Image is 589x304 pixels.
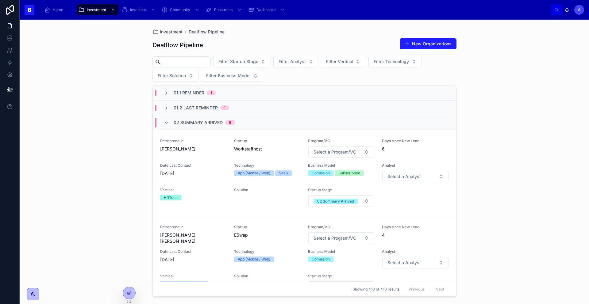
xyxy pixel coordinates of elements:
[204,4,245,15] a: Resources
[314,149,356,155] span: Select a Program/VC
[153,216,456,302] a: Entrepreneur[PERSON_NAME] [PERSON_NAME]StartupESwapProgram/VCSelect ButtonDays since New Lead4Dat...
[160,256,174,263] p: [DATE]
[234,146,301,152] span: Workstaffhost
[308,188,375,192] span: Startup Stage
[256,7,275,12] span: Dashboard
[170,7,190,12] span: Community
[213,56,271,67] button: Select Button
[308,139,375,143] span: Program/VC
[382,139,448,143] span: Days since New Lead
[164,195,178,200] div: HRTech
[234,139,301,143] span: Startup
[130,7,146,12] span: Investors
[210,90,212,95] div: 1
[234,274,301,279] span: Solution
[160,232,227,244] span: [PERSON_NAME] [PERSON_NAME]
[312,256,330,262] div: Comission
[160,146,227,152] span: [PERSON_NAME]
[218,59,258,65] span: Filter Startup Stage
[387,260,421,266] span: Select a Analyst
[382,163,448,168] span: Analyst
[224,105,225,110] div: 1
[382,171,448,182] button: Select Button
[152,41,203,49] h1: Dealflow Pipeline
[152,29,183,35] a: Investment
[382,249,448,254] span: Analyst
[153,130,456,216] a: Entrepreneur[PERSON_NAME]StartupWorkstaffhostProgram/VCSelect ButtonDays since New Lead6Date Last...
[39,3,551,17] div: scrollable content
[312,170,330,176] div: Comission
[160,188,227,192] span: Vertical
[206,73,251,79] span: Filter Business Model
[308,249,375,254] span: Business Model
[160,29,183,35] span: Investment
[234,188,301,192] span: Solution
[76,4,118,15] a: Investment
[326,59,353,65] span: Filter Vertical
[279,59,306,65] span: Filter Analyst
[160,170,174,177] p: [DATE]
[160,249,227,254] span: Date Last Contact
[308,225,375,230] span: Program/VC
[174,90,204,96] span: 01.1 Reminder
[234,163,301,168] span: Technology
[338,170,360,176] div: Subscription
[234,249,301,254] span: Technology
[273,56,318,67] button: Select Button
[174,105,218,111] span: 01.2 Last Reminder
[321,56,366,67] button: Select Button
[308,195,374,207] button: Select Button
[53,7,63,12] span: Home
[308,163,375,168] span: Business Model
[160,274,227,279] span: Vertical
[374,59,409,65] span: Filter Technology
[246,4,288,15] a: Dashboard
[352,287,399,292] span: Showing 410 of 410 results
[400,38,456,49] button: New Organizations
[158,73,186,79] span: Filter Solution
[160,139,227,143] span: Entrepreneur
[308,232,374,244] button: Select Button
[387,173,421,180] span: Select a Analyst
[189,29,225,35] a: Dealflow Pipeline
[238,256,270,262] div: App (Mobile / Web)
[87,7,106,12] span: Investment
[308,281,374,293] button: Select Button
[120,4,158,15] a: Investors
[164,281,205,287] div: Software - Applications
[317,199,354,204] div: 02 Summary Arrived
[160,163,227,168] span: Date Last Contact
[314,235,356,241] span: Select a Program/VC
[382,225,448,230] span: Days since New Lead
[578,7,581,12] span: À
[25,5,34,15] img: App logo
[229,120,231,125] div: 6
[152,70,198,82] button: Select Button
[308,274,375,279] span: Startup Stage
[279,170,288,176] div: SaaS
[42,4,67,15] a: Home
[160,225,227,230] span: Entrepreneur
[368,56,422,67] button: Select Button
[214,7,233,12] span: Resources
[382,232,448,238] span: 4
[160,4,202,15] a: Community
[308,146,374,158] button: Select Button
[382,257,448,268] button: Select Button
[238,170,270,176] div: App (Mobile / Web)
[234,225,301,230] span: Startup
[382,146,448,152] span: 6
[234,232,301,238] span: ESwap
[201,70,263,82] button: Select Button
[174,120,223,126] span: 02 Summary Arrived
